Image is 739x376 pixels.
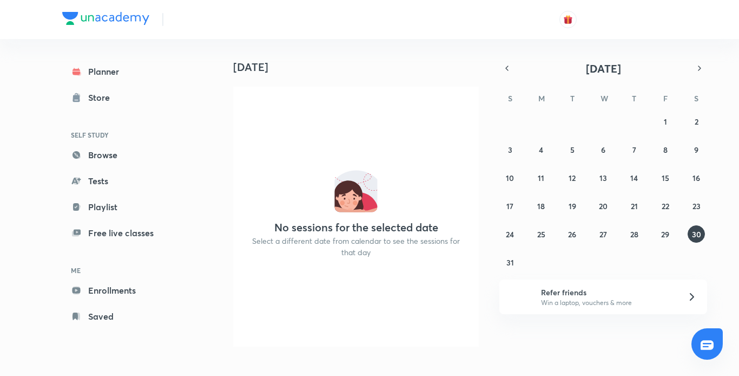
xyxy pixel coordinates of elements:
[595,225,612,243] button: August 27, 2025
[657,141,674,158] button: August 8, 2025
[564,197,581,215] button: August 19, 2025
[688,225,705,243] button: August 30, 2025
[664,116,667,127] abbr: August 1, 2025
[532,141,550,158] button: August 4, 2025
[625,197,643,215] button: August 21, 2025
[508,145,512,155] abbr: August 3, 2025
[541,298,674,308] p: Win a laptop, vouchers & more
[62,61,188,82] a: Planner
[541,287,674,298] h6: Refer friends
[563,15,573,24] img: avatar
[688,197,705,215] button: August 23, 2025
[601,145,605,155] abbr: August 6, 2025
[586,61,621,76] span: [DATE]
[62,306,188,327] a: Saved
[538,93,545,103] abbr: Monday
[62,126,188,144] h6: SELF STUDY
[62,222,188,244] a: Free live classes
[532,169,550,186] button: August 11, 2025
[657,197,674,215] button: August 22, 2025
[688,113,705,130] button: August 2, 2025
[537,229,545,239] abbr: August 25, 2025
[62,12,149,28] a: Company Logo
[62,12,149,25] img: Company Logo
[625,169,643,186] button: August 14, 2025
[692,173,700,183] abbr: August 16, 2025
[233,61,487,74] h4: [DATE]
[537,201,545,211] abbr: August 18, 2025
[632,93,636,103] abbr: Thursday
[662,173,669,183] abbr: August 15, 2025
[599,173,607,183] abbr: August 13, 2025
[334,169,378,212] img: No events
[692,201,701,211] abbr: August 23, 2025
[532,197,550,215] button: August 18, 2025
[506,257,514,268] abbr: August 31, 2025
[88,91,116,104] div: Store
[625,225,643,243] button: August 28, 2025
[657,169,674,186] button: August 15, 2025
[595,141,612,158] button: August 6, 2025
[539,145,543,155] abbr: August 4, 2025
[502,197,519,215] button: August 17, 2025
[631,201,638,211] abbr: August 21, 2025
[62,196,188,218] a: Playlist
[595,197,612,215] button: August 20, 2025
[569,201,576,211] abbr: August 19, 2025
[599,201,608,211] abbr: August 20, 2025
[694,145,698,155] abbr: August 9, 2025
[695,116,698,127] abbr: August 2, 2025
[599,229,607,239] abbr: August 27, 2025
[568,229,576,239] abbr: August 26, 2025
[630,173,638,183] abbr: August 14, 2025
[508,286,530,308] img: referral
[657,225,674,243] button: August 29, 2025
[538,173,544,183] abbr: August 11, 2025
[508,93,512,103] abbr: Sunday
[62,280,188,301] a: Enrollments
[595,169,612,186] button: August 13, 2025
[62,87,188,108] a: Store
[569,173,576,183] abbr: August 12, 2025
[601,93,608,103] abbr: Wednesday
[514,61,692,76] button: [DATE]
[506,201,513,211] abbr: August 17, 2025
[663,145,668,155] abbr: August 8, 2025
[570,93,575,103] abbr: Tuesday
[564,225,581,243] button: August 26, 2025
[62,170,188,192] a: Tests
[506,229,514,239] abbr: August 24, 2025
[532,225,550,243] button: August 25, 2025
[688,141,705,158] button: August 9, 2025
[246,235,466,258] p: Select a different date from calendar to see the sessions for that day
[661,229,669,239] abbr: August 29, 2025
[62,144,188,166] a: Browse
[506,173,514,183] abbr: August 10, 2025
[663,93,668,103] abbr: Friday
[625,141,643,158] button: August 7, 2025
[274,221,438,234] h4: No sessions for the selected date
[662,201,669,211] abbr: August 22, 2025
[632,145,636,155] abbr: August 7, 2025
[564,141,581,158] button: August 5, 2025
[694,93,698,103] abbr: Saturday
[559,11,577,28] button: avatar
[657,113,674,130] button: August 1, 2025
[688,169,705,186] button: August 16, 2025
[502,169,519,186] button: August 10, 2025
[570,145,575,155] abbr: August 5, 2025
[502,225,519,243] button: August 24, 2025
[630,229,638,239] abbr: August 28, 2025
[502,141,519,158] button: August 3, 2025
[62,261,188,280] h6: ME
[564,169,581,186] button: August 12, 2025
[692,229,701,239] abbr: August 30, 2025
[502,254,519,271] button: August 31, 2025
